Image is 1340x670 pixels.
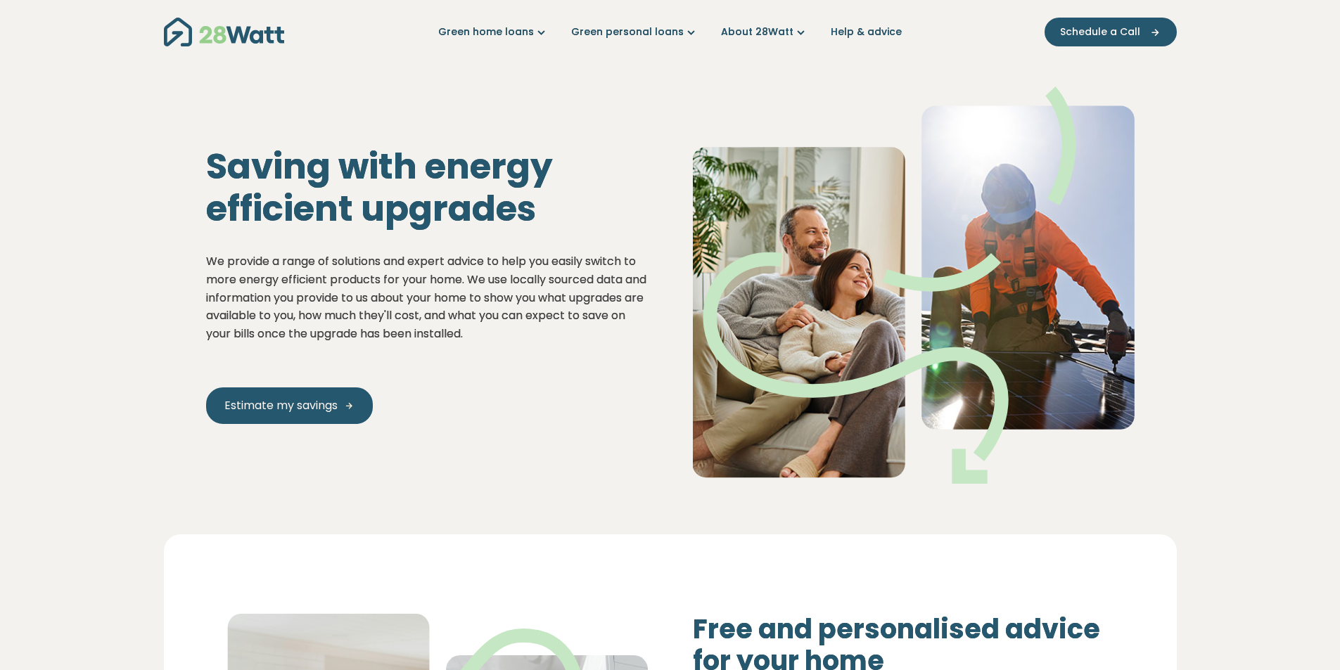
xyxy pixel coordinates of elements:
a: Estimate my savings [206,387,373,424]
span: Estimate my savings [224,397,338,414]
h1: Saving with energy efficient upgrades [206,146,648,230]
a: Help & advice [831,25,902,39]
span: Schedule a Call [1060,25,1140,39]
nav: Main navigation [164,14,1177,50]
a: Green home loans [438,25,549,39]
a: Green personal loans [571,25,698,39]
p: We provide a range of solutions and expert advice to help you easily switch to more energy effici... [206,252,648,342]
img: 28Watt [164,18,284,46]
button: Schedule a Call [1045,18,1177,46]
a: About 28Watt [721,25,808,39]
